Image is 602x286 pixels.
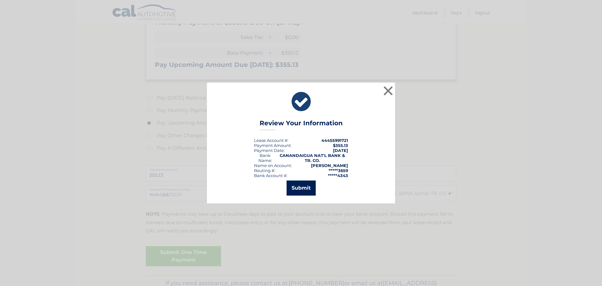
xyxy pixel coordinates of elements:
[254,163,292,168] div: Name on Account:
[254,143,292,148] div: Payment Amount:
[254,168,275,173] div: Routing #:
[311,163,348,168] strong: [PERSON_NAME]
[254,148,284,153] span: Payment Date
[254,138,288,143] div: Lease Account #:
[321,138,348,143] strong: 44455991721
[254,153,277,163] div: Bank Name:
[333,148,348,153] span: [DATE]
[280,153,345,163] strong: CANANDAIGUA NAT'L BANK & TR. CO.
[382,84,394,97] button: ×
[254,148,285,153] div: :
[287,181,316,196] button: Submit
[254,173,288,178] div: Bank Account #:
[333,143,348,148] span: $355.13
[260,119,343,130] h3: Review Your Information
